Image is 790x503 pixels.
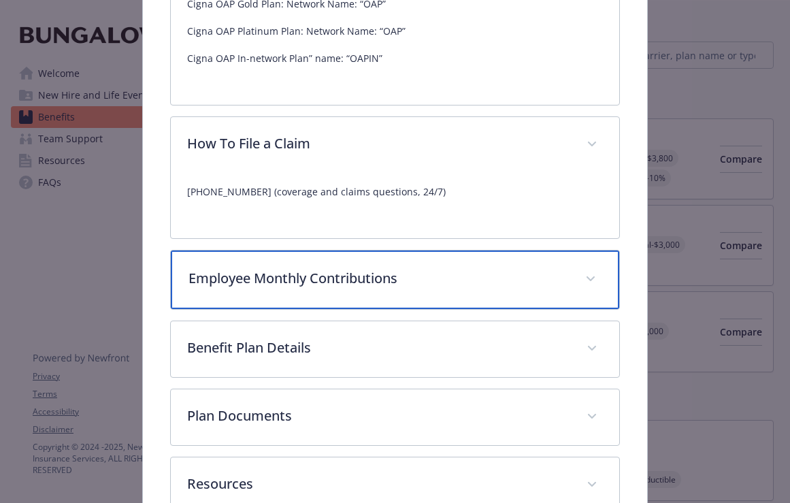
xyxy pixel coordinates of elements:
p: Cigna OAP Platinum Plan: Network Name: “OAP” [187,23,603,39]
p: Resources [187,474,570,494]
p: Benefit Plan Details [187,338,570,358]
p: Cigna OAP In-network Plan” name: “OAPIN” [187,50,603,67]
div: Plan Documents [171,389,619,445]
p: How To File a Claim [187,133,570,154]
div: Employee Monthly Contributions [171,250,619,309]
div: How To File a Claim [171,173,619,238]
p: Plan Documents [187,406,570,426]
div: How To File a Claim [171,117,619,173]
p: [PHONE_NUMBER] (coverage and claims questions, 24/7) [187,184,603,200]
p: Employee Monthly Contributions [188,268,569,289]
div: Benefit Plan Details [171,321,619,377]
